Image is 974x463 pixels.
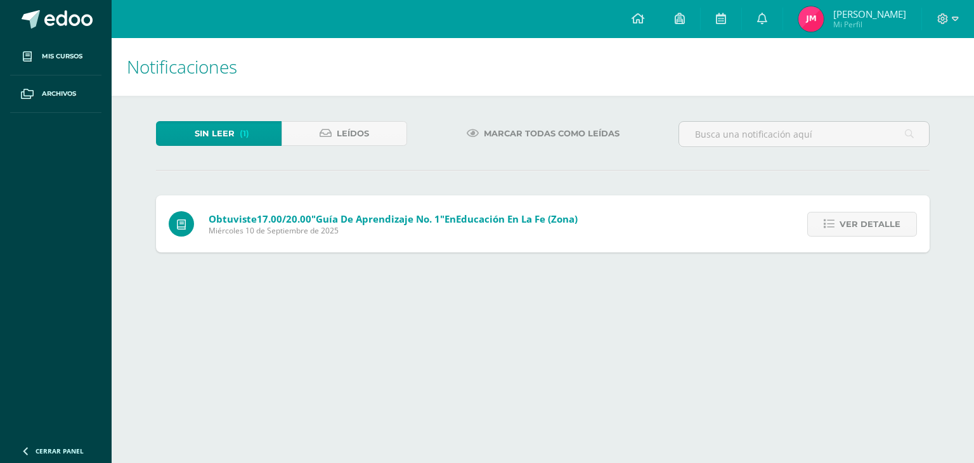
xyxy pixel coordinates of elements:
span: 17.00/20.00 [257,212,311,225]
a: Archivos [10,75,101,113]
span: Educación en la Fe (Zona) [456,212,578,225]
a: Leídos [282,121,407,146]
span: Miércoles 10 de Septiembre de 2025 [209,225,578,236]
span: Mi Perfil [833,19,906,30]
span: Sin leer [195,122,235,145]
img: 6858e211fb986c9fe9688e4a84769b91.png [798,6,824,32]
span: Marcar todas como leídas [484,122,620,145]
span: (1) [240,122,249,145]
span: Ver detalle [840,212,900,236]
span: Archivos [42,89,76,99]
span: Cerrar panel [36,447,84,455]
a: Marcar todas como leídas [451,121,635,146]
input: Busca una notificación aquí [679,122,929,147]
span: Leídos [337,122,369,145]
a: Sin leer(1) [156,121,282,146]
a: Mis cursos [10,38,101,75]
span: Obtuviste en [209,212,578,225]
span: "Guía de Aprendizaje No. 1" [311,212,445,225]
span: Mis cursos [42,51,82,62]
span: Notificaciones [127,55,237,79]
span: [PERSON_NAME] [833,8,906,20]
